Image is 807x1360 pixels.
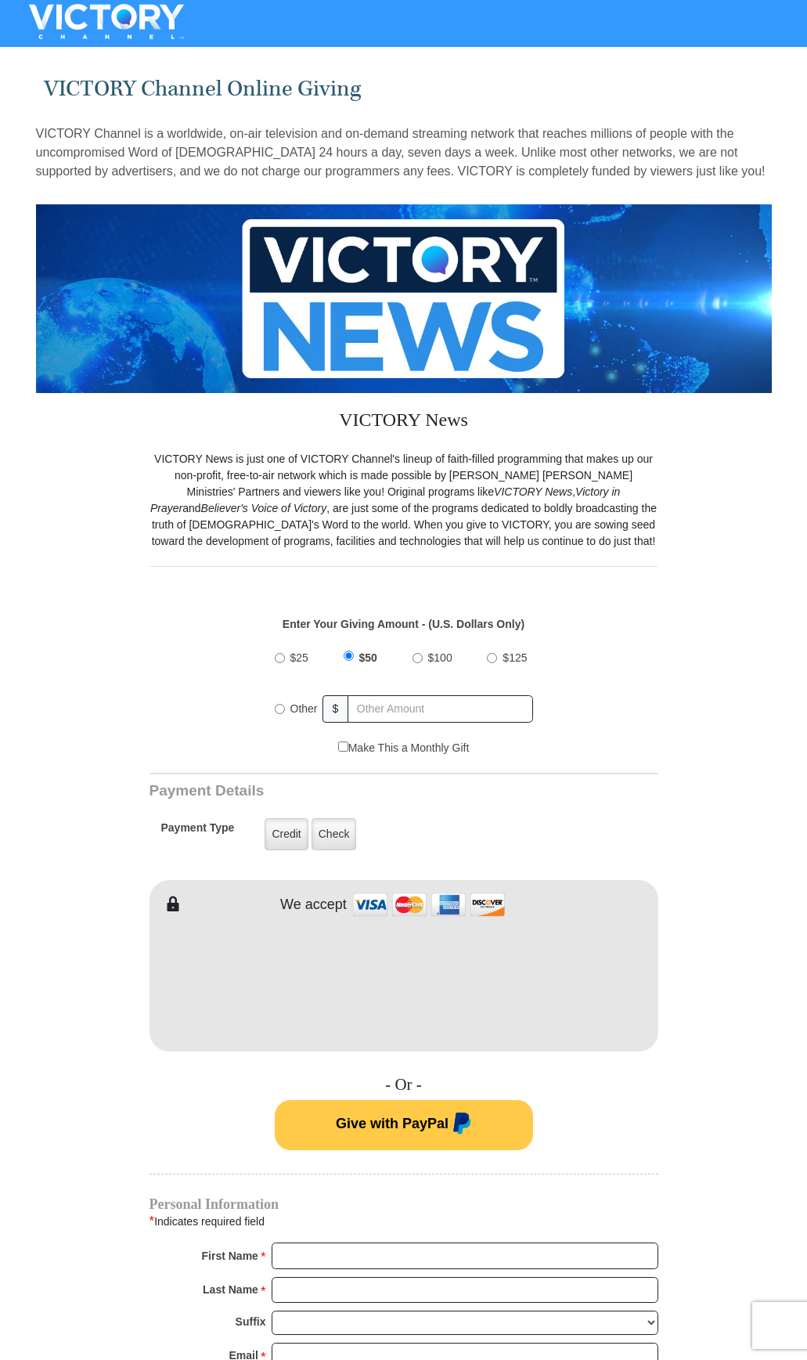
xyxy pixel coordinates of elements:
i: VICTORY News [494,485,572,498]
p: VICTORY Channel is a worldwide, on-air television and on-demand streaming network that reaches mi... [36,124,772,181]
span: $ [322,695,349,723]
span: Other [290,702,318,715]
img: paypal [449,1113,471,1138]
h1: VICTORY Channel Online Giving [44,76,763,102]
label: Check [312,818,357,850]
img: credit cards accepted [351,888,507,922]
input: Make This a Monthly Gift [338,741,348,752]
label: Credit [265,818,308,850]
strong: Enter Your Giving Amount - (U.S. Dollars Only) [283,618,524,630]
h4: - Or - [150,1075,658,1095]
h4: Personal Information [150,1198,658,1210]
div: Indicates required field [150,1211,658,1232]
h3: VICTORY News [150,393,658,451]
span: $125 [503,651,527,664]
h3: Payment Details [150,782,549,800]
h4: We accept [280,896,347,914]
strong: Suffix [236,1311,266,1333]
span: Give with PayPal [336,1116,449,1131]
input: Other Amount [348,695,532,723]
img: VICTORYTHON - VICTORY Channel [9,4,204,39]
label: Make This a Monthly Gift [338,740,470,756]
div: VICTORY News is just one of VICTORY Channel's lineup of faith-filled programming that makes up ou... [150,451,658,550]
h5: Payment Type [161,821,235,842]
strong: Last Name [203,1279,258,1300]
i: Believer's Voice of Victory [201,502,327,514]
button: Give with PayPal [275,1100,533,1150]
span: $25 [290,651,308,664]
span: $50 [359,651,377,664]
span: $100 [428,651,452,664]
strong: First Name [202,1245,258,1267]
